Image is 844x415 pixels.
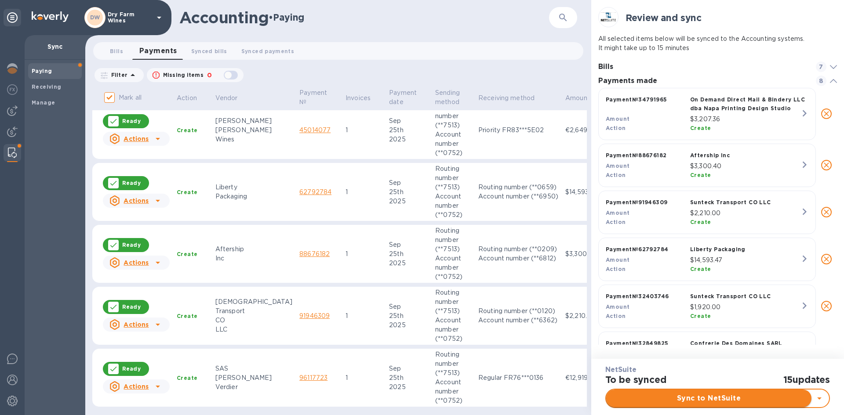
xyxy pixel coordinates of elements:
[215,316,292,325] div: CO
[215,192,292,201] div: Packaging
[819,77,823,84] b: 8
[122,241,141,249] p: Ready
[215,94,238,103] p: Vendor
[32,42,78,51] p: Sync
[215,245,292,254] div: Aftership
[435,350,471,405] p: Routing number (**7513) Account number (**0752)
[215,364,292,373] div: SAS
[215,126,292,135] div: [PERSON_NAME]
[346,311,382,321] p: 1
[7,84,18,95] img: Foreign exchange
[606,340,668,346] b: Payment № 32849825
[124,135,149,142] u: Actions
[207,71,212,80] p: 0
[606,172,626,178] b: Action
[816,249,837,270] button: close
[478,307,558,316] div: Routing number (**0120)
[816,296,837,317] button: close
[690,209,808,218] p: $2,210.00
[177,251,197,257] b: Create
[389,178,428,188] div: Sep
[4,9,21,26] div: Unpin categories
[606,266,626,272] b: Action
[690,246,746,253] b: Liberty Packaging
[613,393,804,404] span: Sync to NetSuite
[389,88,428,107] span: Payment date
[478,183,558,192] div: Routing number (**0659)
[346,188,382,197] p: 1
[606,125,626,131] b: Action
[299,126,331,134] a: 45014077
[215,254,292,263] div: Inc
[108,11,152,24] p: Dry Farm Wines
[389,311,428,321] div: 25th
[690,125,711,131] b: Create
[598,238,816,281] button: Payment№62792784Liberty PackagingAmount$14,593.47ActionCreate
[478,94,535,103] p: Receiving method
[215,383,292,392] div: Verdier
[690,256,808,265] p: $14,593.47
[122,303,141,310] p: Ready
[816,103,837,124] button: close
[124,321,149,328] u: Actions
[598,76,657,85] b: Payments made
[606,162,629,169] b: Amount
[565,94,590,103] p: Amount
[606,390,811,407] button: Sync to NetSuite
[690,172,711,178] b: Create
[124,259,149,266] u: Actions
[215,297,292,307] div: [DEMOGRAPHIC_DATA]
[435,102,471,158] p: Routing number (**7513) Account number (**0752)
[690,162,808,171] p: $3,300.40
[783,374,830,385] h2: 15 updates
[90,14,100,21] b: DW
[177,313,197,319] b: Create
[269,12,304,23] h2: • Paying
[606,293,669,300] b: Payment № 32403746
[626,12,702,23] b: Review and sync
[299,374,327,381] a: 96117723
[32,99,55,106] b: Manage
[598,191,816,234] button: Payment№91946309Sunteck Transport CO LLCAmount$2,210.00ActionCreate
[122,365,141,372] p: Ready
[606,209,629,216] b: Amount
[598,88,837,345] div: grid
[389,302,428,311] div: Sep
[690,266,711,272] b: Create
[435,164,471,220] p: Routing number (**7513) Account number (**0752)
[598,285,816,328] button: Payment№32403746Sunteck Transport CO LLCAmount$1,920.00ActionCreate
[122,179,141,187] p: Ready
[606,313,626,319] b: Action
[177,375,197,381] b: Create
[389,240,428,249] div: Sep
[346,373,382,383] p: 1
[690,199,771,206] b: Sunteck Transport CO LLC
[690,152,730,159] b: Aftership Inc
[346,126,382,135] p: 1
[389,259,428,268] div: 2025
[32,11,69,22] img: Logo
[346,249,382,259] p: 1
[478,192,558,201] div: Account number (**6950)
[389,249,428,259] div: 25th
[816,155,837,176] button: close
[690,293,771,300] b: Sunteck Transport CO LLC
[690,340,782,346] b: Confrerie Des Domaines SARL
[690,115,808,124] p: $3,207.36
[163,71,204,79] p: Missing items
[565,249,601,259] p: $3,300.40
[478,316,558,325] div: Account number (**6362)
[565,94,601,103] span: Amount
[389,373,428,383] div: 25th
[435,88,471,107] span: Sending method
[215,325,292,334] div: LLC
[598,62,613,71] b: Bills
[598,34,837,53] p: All selected items below will be synced to the Accounting systems. It might take up to 15 minutes
[389,126,428,135] div: 25th
[816,343,837,364] button: close
[215,183,292,192] div: Liberty
[606,152,666,159] b: Payment № 88676182
[241,47,294,56] span: Synced payments
[32,83,62,90] b: Receiving
[598,60,837,74] div: Bills 7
